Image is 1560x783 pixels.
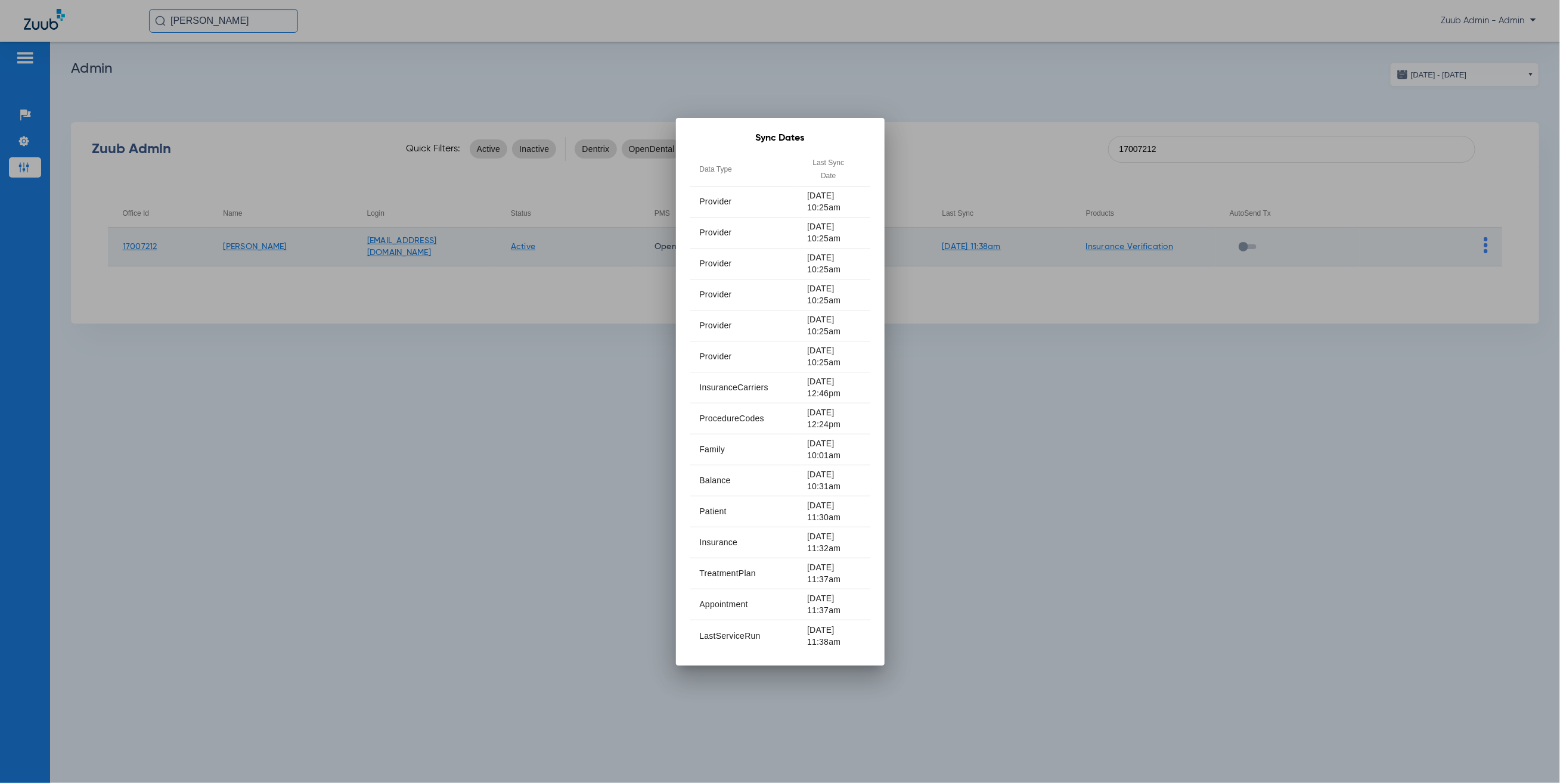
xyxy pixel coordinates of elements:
[690,496,798,527] td: Patient
[798,279,870,310] td: [DATE] 10:25am
[798,187,870,218] td: [DATE] 10:25am
[700,163,732,176] div: Data Type
[798,620,870,651] td: [DATE] 11:38am
[1500,726,1560,783] iframe: Chat Widget
[807,156,849,182] div: Last Sync Date
[798,589,870,620] td: [DATE] 11:37am
[798,496,870,527] td: [DATE] 11:30am
[690,341,798,372] td: Provider
[690,310,798,341] td: Provider
[690,589,798,620] td: Appointment
[690,403,798,434] td: ProcedureCodes
[798,341,870,372] td: [DATE] 10:25am
[690,527,798,558] td: Insurance
[690,132,870,153] div: Sync Dates
[690,465,798,496] td: Balance
[798,248,870,279] td: [DATE] 10:25am
[690,620,798,651] td: LastServiceRun
[690,372,798,403] td: InsuranceCarriers
[798,372,870,403] td: [DATE] 12:46pm
[798,218,870,248] td: [DATE] 10:25am
[690,558,798,589] td: TreatmentPlan
[798,558,870,589] td: [DATE] 11:37am
[700,163,789,176] div: Data Type
[798,465,870,496] td: [DATE] 10:31am
[690,187,798,218] td: Provider
[798,403,870,434] td: [DATE] 12:24pm
[798,527,870,558] td: [DATE] 11:32am
[807,156,860,182] div: Last Sync Date
[798,310,870,341] td: [DATE] 10:25am
[690,434,798,465] td: Family
[690,248,798,279] td: Provider
[690,279,798,310] td: Provider
[798,434,870,465] td: [DATE] 10:01am
[690,218,798,248] td: Provider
